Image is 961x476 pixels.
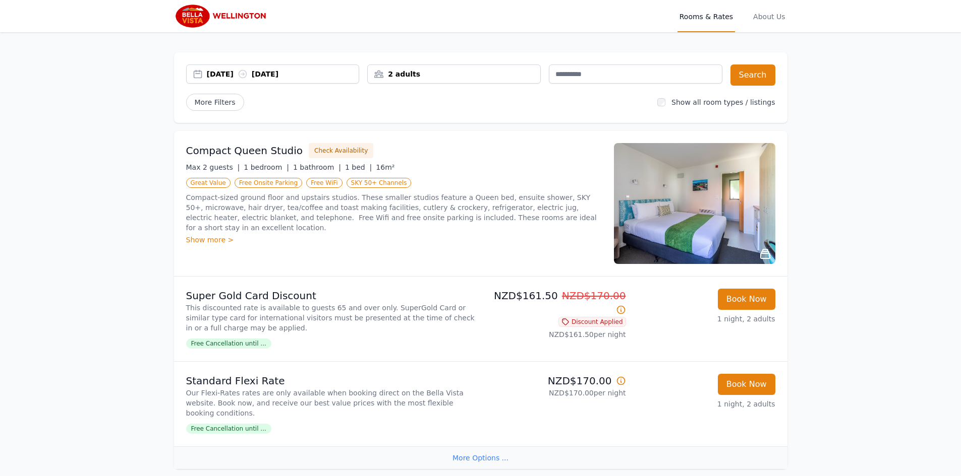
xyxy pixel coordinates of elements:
[186,163,240,171] span: Max 2 guests |
[174,4,271,28] img: Bella Vista Wellington
[293,163,341,171] span: 1 bathroom |
[376,163,394,171] span: 16m²
[186,374,477,388] p: Standard Flexi Rate
[345,163,372,171] span: 1 bed |
[186,388,477,418] p: Our Flexi-Rates rates are only available when booking direct on the Bella Vista website. Book now...
[306,178,343,188] span: Free WiFi
[186,192,602,233] p: Compact-sized ground floor and upstairs studios. These smaller studios feature a Queen bed, ensui...
[207,69,359,79] div: [DATE] [DATE]
[186,94,244,111] span: More Filters
[186,144,303,158] h3: Compact Queen Studio
[347,178,412,188] span: SKY 50+ Channels
[558,317,626,327] span: Discount Applied
[174,446,787,469] div: More Options ...
[718,374,775,395] button: Book Now
[186,178,231,188] span: Great Value
[186,424,271,434] span: Free Cancellation until ...
[186,289,477,303] p: Super Gold Card Discount
[485,329,626,339] p: NZD$161.50 per night
[186,235,602,245] div: Show more >
[186,338,271,349] span: Free Cancellation until ...
[309,143,373,158] button: Check Availability
[562,290,626,302] span: NZD$170.00
[485,388,626,398] p: NZD$170.00 per night
[485,374,626,388] p: NZD$170.00
[368,69,540,79] div: 2 adults
[730,64,775,86] button: Search
[186,303,477,333] p: This discounted rate is available to guests 65 and over only. SuperGold Card or similar type card...
[235,178,302,188] span: Free Onsite Parking
[718,289,775,310] button: Book Now
[634,399,775,409] p: 1 night, 2 adults
[485,289,626,317] p: NZD$161.50
[244,163,289,171] span: 1 bedroom |
[634,314,775,324] p: 1 night, 2 adults
[671,98,775,106] label: Show all room types / listings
